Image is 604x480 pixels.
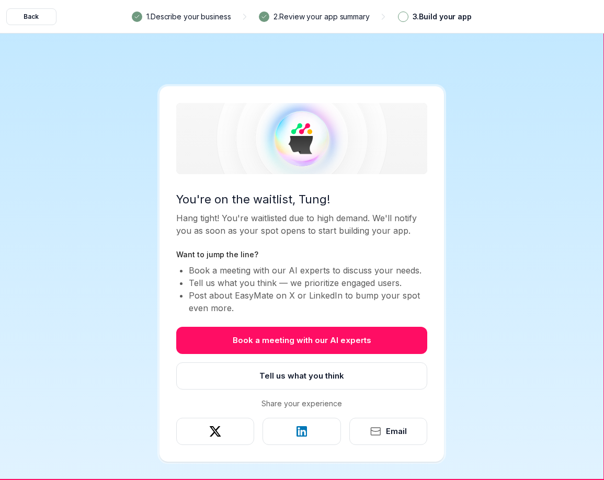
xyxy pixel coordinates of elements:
[176,212,427,237] p: Hang tight! You're waitlisted due to high demand. We'll notify you as soon as your spot opens to ...
[176,327,427,354] button: Book a meeting with our AI experts
[349,418,427,445] button: Email
[189,277,427,289] li: Tell us what you think — we prioritize engaged users.
[146,11,231,22] p: 1 . Describe your business
[6,8,56,25] button: Back
[176,103,427,174] img: Waitlist Success
[176,362,427,390] button: Tell us what you think
[273,11,370,22] p: 2 . Review your app summary
[261,398,342,409] p: Share your experience
[189,264,427,277] li: Book a meeting with our AI experts to discuss your needs.
[176,249,427,260] p: Want to jump the line?
[189,289,427,314] li: Post about EasyMate on X or LinkedIn to bump your spot even more.
[413,11,472,22] p: 3 . Build your app
[176,191,427,208] p: You're on the waitlist, Tung!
